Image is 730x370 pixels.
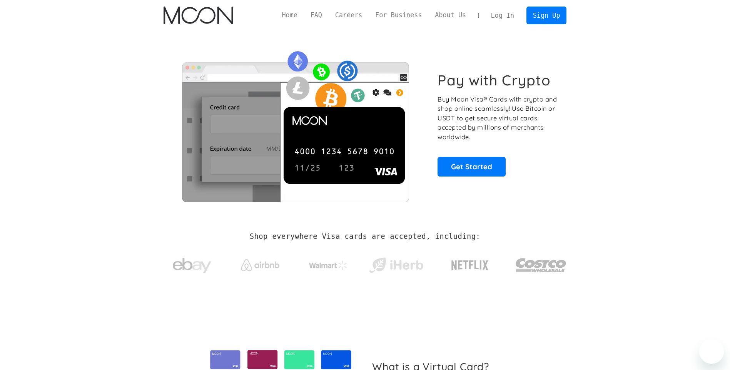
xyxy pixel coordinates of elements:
[241,259,279,271] img: Airbnb
[276,10,304,20] a: Home
[309,261,347,270] img: Walmart
[438,95,558,142] p: Buy Moon Visa® Cards with crypto and shop online seamlessly! Use Bitcoin or USDT to get secure vi...
[368,255,425,275] img: iHerb
[173,253,211,278] img: ebay
[368,248,425,279] a: iHerb
[438,72,551,89] h1: Pay with Crypto
[438,157,506,176] a: Get Started
[250,232,480,241] h2: Shop everywhere Visa cards are accepted, including:
[164,7,233,24] img: Moon Logo
[515,251,567,280] img: Costco
[451,256,489,275] img: Netflix
[231,252,289,275] a: Airbnb
[699,339,724,364] iframe: Кнопка запуска окна обмена сообщениями
[515,243,567,283] a: Costco
[369,10,428,20] a: For Business
[304,10,329,20] a: FAQ
[484,7,521,24] a: Log In
[436,248,504,279] a: Netflix
[526,7,566,24] a: Sign Up
[329,10,369,20] a: Careers
[164,7,233,24] a: home
[299,253,357,274] a: Walmart
[164,246,221,282] a: ebay
[428,10,473,20] a: About Us
[164,46,427,202] img: Moon Cards let you spend your crypto anywhere Visa is accepted.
